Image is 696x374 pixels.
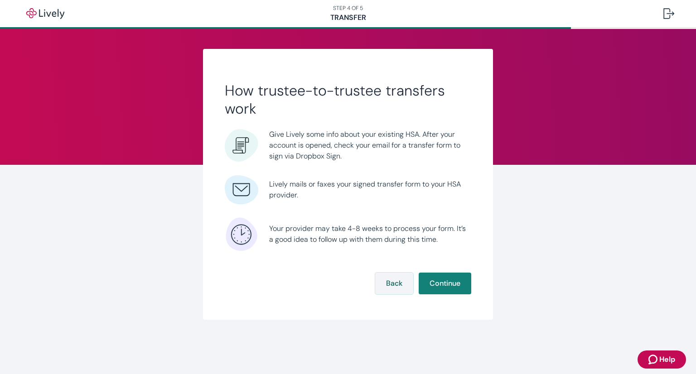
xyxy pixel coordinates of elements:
span: Lively mails or faxes your signed transfer form to your HSA provider. [269,179,471,201]
svg: Zendesk support icon [648,354,659,365]
span: Give Lively some info about your existing HSA. After your account is opened, check your email for... [269,129,471,162]
button: Zendesk support iconHelp [638,350,686,369]
span: Help [659,354,675,365]
img: Lively [20,8,71,19]
button: Back [375,273,413,294]
h2: How trustee-to-trustee transfers work [225,82,471,118]
span: Your provider may take 4-8 weeks to process your form. It’s a good idea to follow up with them du... [269,223,471,245]
button: Continue [419,273,471,294]
button: Log out [656,3,681,24]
